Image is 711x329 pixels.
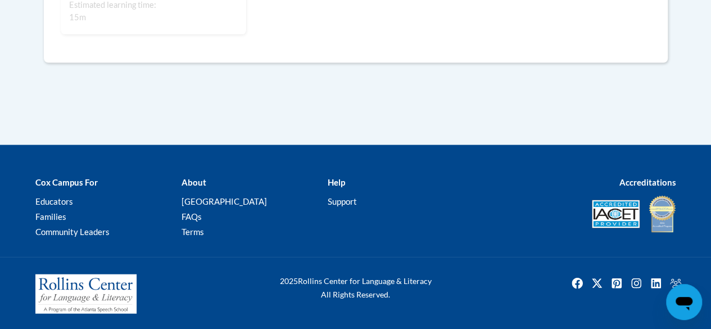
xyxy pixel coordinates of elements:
a: Terms [181,227,203,237]
img: Facebook icon [568,274,586,292]
b: Help [327,177,345,187]
img: LinkedIn icon [647,274,665,292]
a: Educators [35,196,73,206]
img: Rollins Center for Language & Literacy - A Program of the Atlanta Speech School [35,274,137,314]
span: 2025 [280,276,298,286]
img: Facebook group icon [667,274,685,292]
img: Instagram icon [627,274,645,292]
a: Community Leaders [35,227,110,237]
a: Families [35,211,66,222]
img: Twitter icon [588,274,606,292]
b: About [181,177,206,187]
a: [GEOGRAPHIC_DATA] [181,196,266,206]
div: Rollins Center for Language & Literacy All Rights Reserved. [246,274,465,301]
b: Accreditations [619,177,676,187]
b: Cox Campus For [35,177,98,187]
a: Twitter [588,274,606,292]
span: 15m [69,12,86,22]
a: Pinterest [608,274,626,292]
a: Linkedin [647,274,665,292]
a: Facebook [568,274,586,292]
a: Facebook Group [667,274,685,292]
img: Accredited IACET® Provider [592,200,640,228]
a: Support [327,196,356,206]
img: Pinterest icon [608,274,626,292]
img: IDA® Accredited [648,195,676,234]
a: Instagram [627,274,645,292]
a: FAQs [181,211,201,222]
iframe: Button to launch messaging window [666,284,702,320]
